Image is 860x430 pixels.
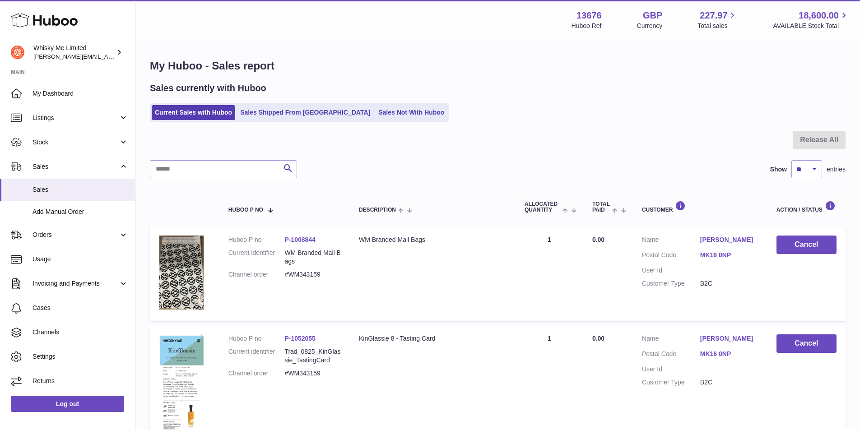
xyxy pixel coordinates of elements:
span: Description [359,207,396,213]
a: MK16 0NP [700,251,758,259]
a: Sales Not With Huboo [375,105,447,120]
button: Cancel [776,236,837,254]
dt: Huboo P no [228,334,285,343]
a: [PERSON_NAME] [700,334,758,343]
span: Cases [33,304,128,312]
span: My Dashboard [33,89,128,98]
div: Currency [637,22,663,30]
img: frances@whiskyshop.com [11,46,24,59]
span: [PERSON_NAME][EMAIL_ADDRESS][DOMAIN_NAME] [33,53,181,60]
span: ALLOCATED Quantity [525,201,560,213]
span: Stock [33,138,119,147]
td: 1 [516,227,583,321]
span: Add Manual Order [33,208,128,216]
span: 0.00 [592,335,604,342]
dt: Huboo P no [228,236,285,244]
dt: Channel order [228,369,285,378]
dt: Current identifier [228,249,285,266]
h2: Sales currently with Huboo [150,82,266,94]
dt: Customer Type [642,378,700,387]
a: Sales Shipped From [GEOGRAPHIC_DATA] [237,105,373,120]
dt: Channel order [228,270,285,279]
span: Total paid [592,201,610,213]
dd: #WM343159 [284,369,341,378]
a: MK16 0NP [700,350,758,358]
a: Log out [11,396,124,412]
span: Listings [33,114,119,122]
dt: Customer Type [642,279,700,288]
dd: WM Branded Mail Bags [284,249,341,266]
dt: Name [642,334,700,345]
div: Customer [642,201,758,213]
button: Cancel [776,334,837,353]
strong: GBP [643,9,662,22]
dd: B2C [700,378,758,387]
h1: My Huboo - Sales report [150,59,846,73]
span: Total sales [697,22,738,30]
dt: User Id [642,365,700,374]
span: Usage [33,255,128,264]
span: Settings [33,352,128,361]
span: Returns [33,377,128,385]
span: entries [827,165,846,174]
span: Sales [33,162,119,171]
span: 0.00 [592,236,604,243]
img: 1725358317.png [159,236,204,310]
dd: Trad_0825_KinGlassie_TastingCard [284,347,341,365]
span: Invoicing and Payments [33,279,119,288]
a: 227.97 Total sales [697,9,738,30]
dt: Postal Code [642,251,700,262]
a: P-1052055 [284,335,316,342]
strong: 13676 [576,9,602,22]
span: 227.97 [700,9,727,22]
dt: Postal Code [642,350,700,361]
span: Huboo P no [228,207,263,213]
dd: B2C [700,279,758,288]
span: 18,600.00 [799,9,839,22]
div: Huboo Ref [572,22,602,30]
span: Sales [33,185,128,194]
span: Channels [33,328,128,337]
div: Action / Status [776,201,837,213]
dt: Current identifier [228,347,285,365]
label: Show [770,165,787,174]
a: [PERSON_NAME] [700,236,758,244]
dd: #WM343159 [284,270,341,279]
span: Orders [33,231,119,239]
div: KinGlassie 8 - Tasting Card [359,334,507,343]
span: AVAILABLE Stock Total [773,22,849,30]
dt: Name [642,236,700,246]
div: Whisky Me Limited [33,44,115,61]
a: 18,600.00 AVAILABLE Stock Total [773,9,849,30]
div: WM Branded Mail Bags [359,236,507,244]
dt: User Id [642,266,700,275]
a: P-1008844 [284,236,316,243]
a: Current Sales with Huboo [152,105,235,120]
